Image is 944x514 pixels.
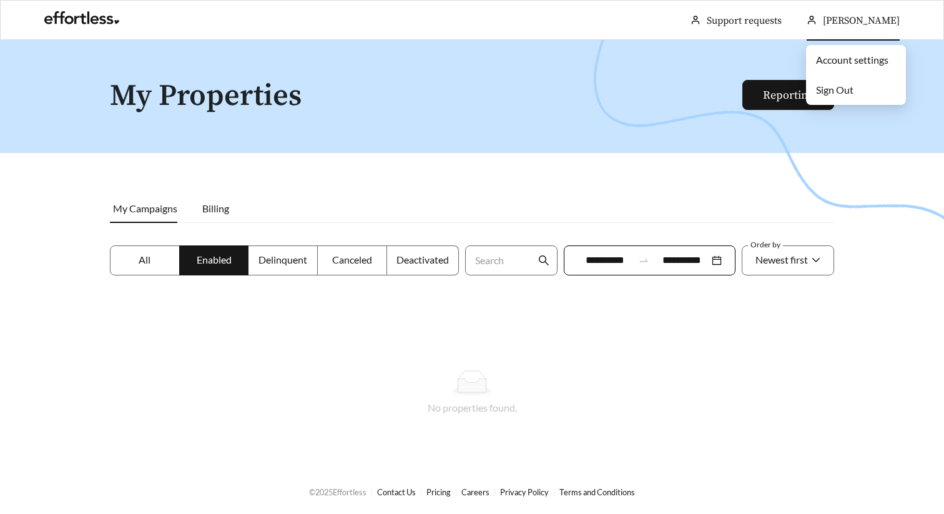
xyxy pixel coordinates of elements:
[197,254,232,265] span: Enabled
[816,54,888,66] a: Account settings
[742,80,834,110] button: Reporting
[258,254,307,265] span: Delinquent
[125,400,819,415] div: No properties found.
[638,255,649,266] span: to
[755,254,808,265] span: Newest first
[763,88,814,102] a: Reporting
[538,255,549,266] span: search
[816,84,853,96] span: Sign Out
[396,254,449,265] span: Deactivated
[638,255,649,266] span: swap-right
[823,14,900,27] span: [PERSON_NAME]
[332,254,372,265] span: Canceled
[202,202,229,214] span: Billing
[707,14,782,27] a: Support requests
[110,80,744,113] h1: My Properties
[113,202,177,214] span: My Campaigns
[139,254,150,265] span: All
